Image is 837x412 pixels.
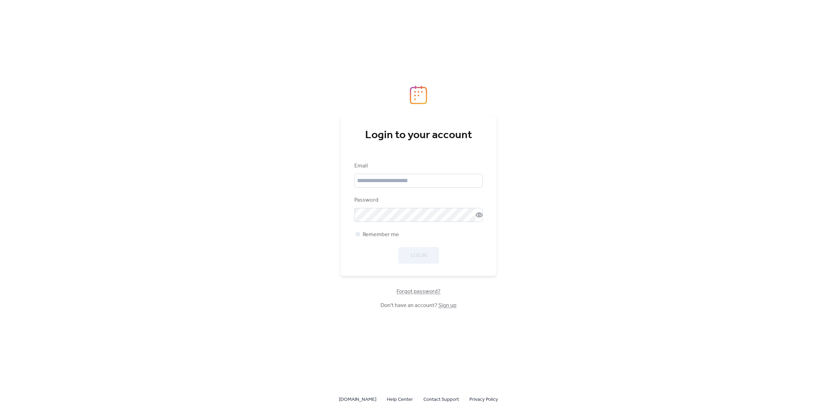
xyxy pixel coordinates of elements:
div: Email [354,162,481,170]
span: Don't have an account? [380,301,457,310]
a: [DOMAIN_NAME] [339,395,376,404]
a: Forgot password? [397,290,440,293]
span: [DOMAIN_NAME] [339,396,376,404]
img: logo [410,85,427,104]
div: Login to your account [354,128,483,142]
span: Privacy Policy [469,396,498,404]
a: Privacy Policy [469,395,498,404]
div: Password [354,196,481,204]
span: Help Center [387,396,413,404]
a: Contact Support [423,395,459,404]
span: Forgot password? [397,287,440,296]
span: Remember me [363,231,399,239]
a: Sign up [438,300,457,311]
a: Help Center [387,395,413,404]
span: Contact Support [423,396,459,404]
